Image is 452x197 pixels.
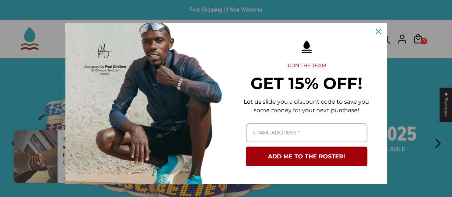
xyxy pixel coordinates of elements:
button: Close [370,23,387,40]
input: Email field [246,123,367,142]
p: Let us slide you a discount code to save you some money for your next purchase! [238,98,376,115]
h2: JOIN THE TEAM [238,63,376,69]
button: ADD ME TO THE ROSTER! [246,147,367,166]
svg: close icon [376,29,381,34]
strong: GET 15% OFF! [250,73,362,93]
